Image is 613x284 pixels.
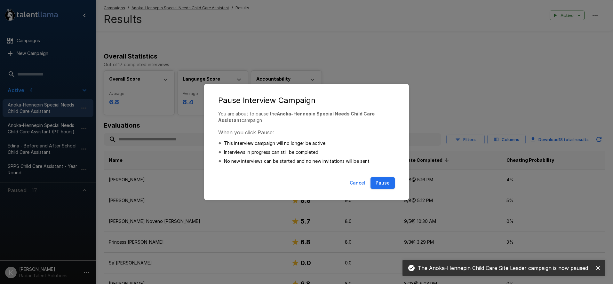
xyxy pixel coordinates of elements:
[224,140,325,146] p: This interview campaign will no longer be active
[418,264,588,272] p: The Anoka-Hennepin Child Care Site Leader campaign is now paused
[347,177,368,189] button: Cancel
[370,177,395,189] button: Pause
[224,149,318,155] p: Interviews in progress can still be completed
[211,90,402,111] h2: Pause Interview Campaign
[218,111,395,123] p: You are about to pause the campaign
[224,158,370,164] p: No new interviews can be started and no new invitations will be sent
[218,129,395,136] p: When you click Pause:
[218,111,375,123] b: Anoka-Hennepin Special Needs Child Care Assistant
[593,263,603,273] button: close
